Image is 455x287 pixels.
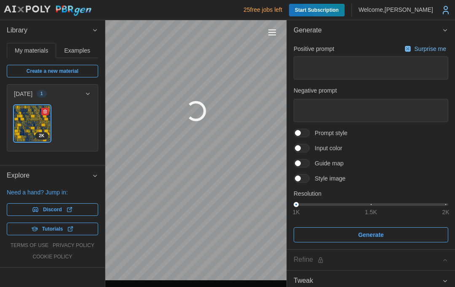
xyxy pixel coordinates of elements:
[11,242,48,249] a: terms of use
[287,250,455,270] button: Refine
[310,174,345,183] span: Style image
[7,188,98,197] p: Need a hand? Jump in:
[14,105,51,142] a: mIim5prwBvo21KrxAkt72K
[289,4,345,16] a: Start Subscription
[287,20,455,41] button: Generate
[14,90,32,98] p: [DATE]
[7,65,98,77] a: Create a new material
[64,48,90,53] span: Examples
[310,144,342,152] span: Input color
[294,189,448,198] p: Resolution
[7,203,98,216] a: Discord
[415,45,448,53] p: Surprise me
[358,228,384,242] span: Generate
[310,129,348,137] span: Prompt style
[15,48,48,53] span: My materials
[402,43,448,55] button: Surprise me
[294,227,448,242] button: Generate
[39,133,44,139] span: 2 K
[7,103,98,151] div: [DATE]1
[42,223,63,235] span: Tutorials
[266,27,278,38] button: Toggle viewport controls
[43,204,62,215] span: Discord
[53,242,94,249] a: privacy policy
[14,106,50,141] img: mIim5prwBvo21KrxAkt7
[287,41,455,250] div: Generate
[294,20,442,41] span: Generate
[244,5,282,14] p: 25 free jobs left
[294,86,448,95] p: Negative prompt
[7,20,92,41] span: Library
[359,5,433,14] p: Welcome, [PERSON_NAME]
[3,5,92,16] img: AIxPoly PBRgen
[294,45,334,53] p: Positive prompt
[32,253,72,260] a: cookie policy
[7,85,98,103] button: [DATE]1
[27,65,78,77] span: Create a new material
[40,90,43,97] span: 1
[310,159,343,167] span: Guide map
[294,255,442,265] div: Refine
[295,4,339,16] span: Start Subscription
[7,165,92,186] span: Explore
[7,223,98,235] a: Tutorials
